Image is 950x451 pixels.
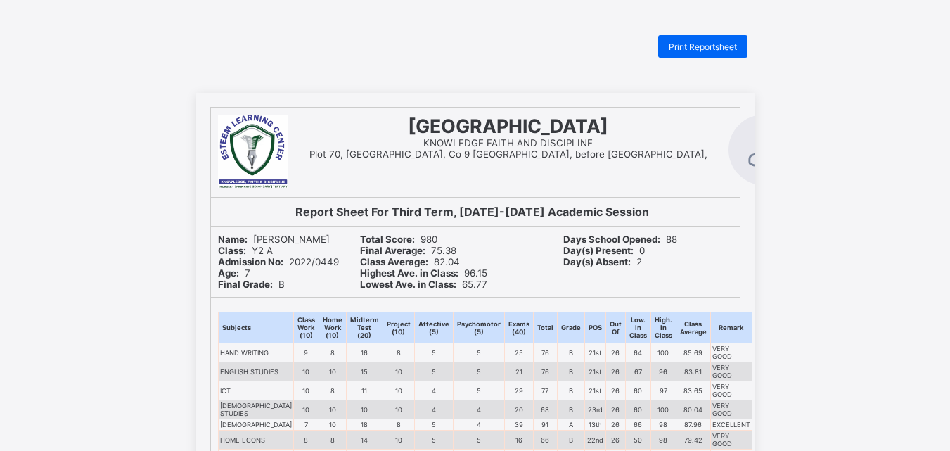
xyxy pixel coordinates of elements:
[295,205,649,219] b: Report Sheet For Third Term, [DATE]-[DATE] Academic Session
[650,431,676,450] td: 98
[414,400,453,419] td: 4
[584,362,605,381] td: 21st
[218,245,273,256] span: Y2 A
[605,400,625,419] td: 26
[563,245,634,256] b: Day(s) Present:
[650,381,676,400] td: 97
[533,312,557,343] th: Total
[625,343,650,362] td: 64
[414,419,453,431] td: 5
[710,362,752,381] td: VERY GOOD
[319,431,346,450] td: 8
[383,419,414,431] td: 8
[414,343,453,362] td: 5
[625,400,650,419] td: 60
[676,400,710,419] td: 80.04
[414,362,453,381] td: 5
[650,400,676,419] td: 100
[453,381,504,400] td: 5
[346,419,383,431] td: 18
[218,400,293,419] td: [DEMOGRAPHIC_DATA] STUDIES
[319,343,346,362] td: 8
[504,381,533,400] td: 29
[319,381,346,400] td: 8
[319,312,346,343] th: Home Work (10)
[710,381,752,400] td: VERY GOOD
[584,419,605,431] td: 13th
[293,343,319,362] td: 9
[584,343,605,362] td: 21st
[557,362,584,381] td: B
[319,362,346,381] td: 10
[453,343,504,362] td: 5
[293,400,319,419] td: 10
[360,267,487,279] span: 96.15
[605,343,625,362] td: 26
[453,419,504,431] td: 4
[346,431,383,450] td: 14
[414,381,453,400] td: 4
[360,234,437,245] span: 980
[360,256,460,267] span: 82.04
[676,381,710,400] td: 83.65
[504,362,533,381] td: 21
[625,312,650,343] th: Low. In Class
[218,245,246,256] b: Class:
[676,431,710,450] td: 79.42
[218,256,339,267] span: 2022/0449
[557,419,584,431] td: A
[563,256,642,267] span: 2
[563,234,660,245] b: Days School Opened:
[710,343,752,362] td: VERY GOOD
[533,431,557,450] td: 66
[453,312,504,343] th: Psychomotor (5)
[563,256,631,267] b: Day(s) Absent:
[360,256,428,267] b: Class Average:
[218,234,330,245] span: [PERSON_NAME]
[218,362,293,381] td: ENGLISH STUDIES
[423,137,593,148] span: KNOWLEDGE FAITH AND DISCIPLINE
[557,431,584,450] td: B
[625,381,650,400] td: 60
[605,362,625,381] td: 26
[383,381,414,400] td: 10
[676,362,710,381] td: 83.81
[218,419,293,431] td: [DEMOGRAPHIC_DATA]
[346,381,383,400] td: 11
[710,419,752,431] td: EXCELLENT
[346,400,383,419] td: 10
[504,419,533,431] td: 39
[650,362,676,381] td: 96
[650,312,676,343] th: High. In Class
[383,431,414,450] td: 10
[414,312,453,343] th: Affective (5)
[319,419,346,431] td: 10
[504,431,533,450] td: 16
[293,312,319,343] th: Class Work (10)
[453,362,504,381] td: 5
[293,362,319,381] td: 10
[293,431,319,450] td: 8
[309,148,707,160] span: Plot 70, [GEOGRAPHIC_DATA], Co 9 [GEOGRAPHIC_DATA], before [GEOGRAPHIC_DATA],
[360,245,425,256] b: Final Average:
[625,419,650,431] td: 66
[676,343,710,362] td: 85.69
[533,381,557,400] td: 77
[563,234,677,245] span: 88
[293,419,319,431] td: 7
[346,312,383,343] th: Midterm Test (20)
[605,381,625,400] td: 26
[218,279,273,290] b: Final Grade:
[346,343,383,362] td: 16
[218,312,293,343] th: Subjects
[605,419,625,431] td: 26
[557,400,584,419] td: B
[453,400,504,419] td: 4
[710,431,752,450] td: VERY GOOD
[584,431,605,450] td: 22nd
[453,431,504,450] td: 5
[360,279,456,290] b: Lowest Ave. in Class:
[650,343,676,362] td: 100
[218,256,283,267] b: Admission No:
[319,400,346,419] td: 10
